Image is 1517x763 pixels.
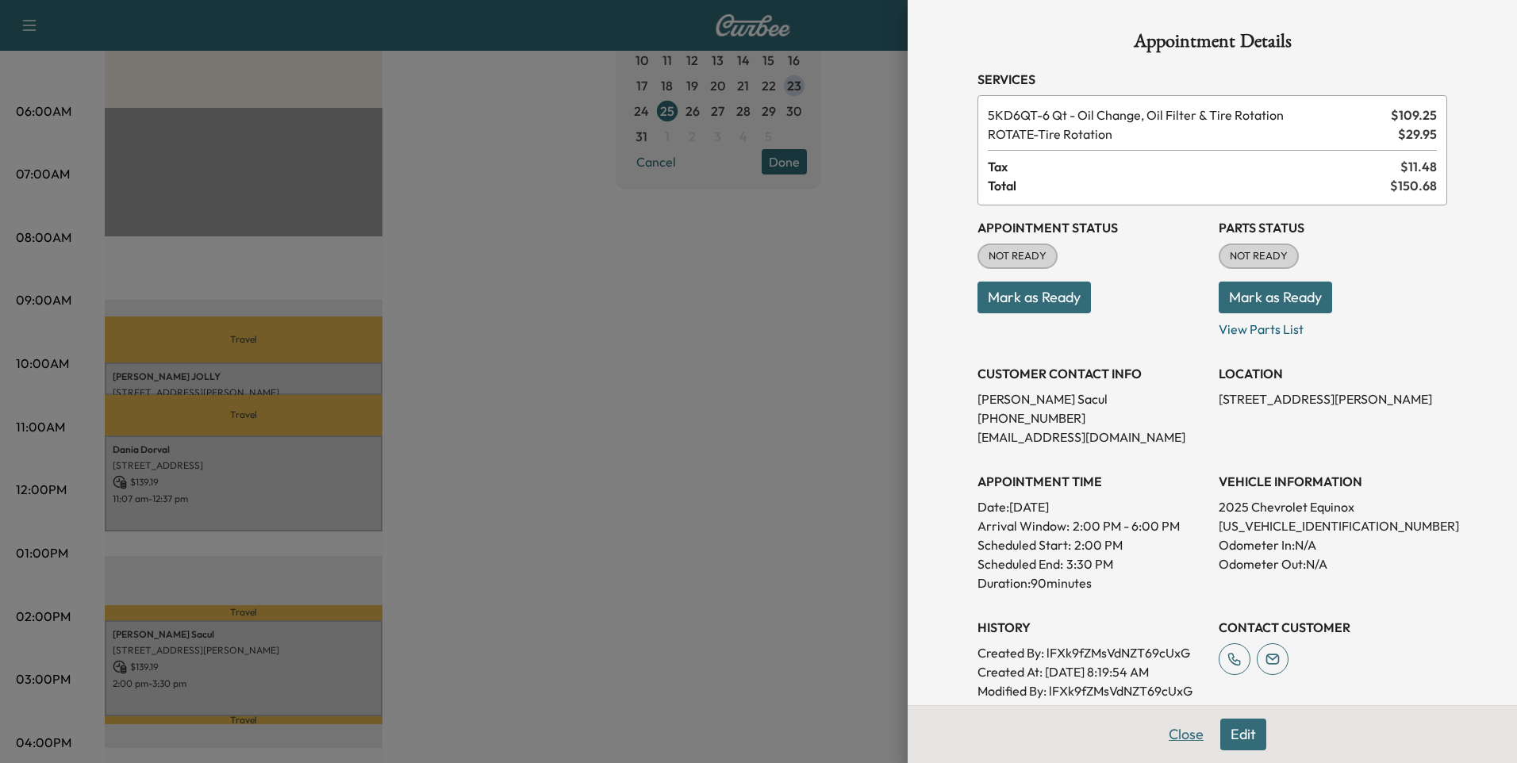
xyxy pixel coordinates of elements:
[1158,719,1214,750] button: Close
[1219,535,1447,554] p: Odometer In: N/A
[1219,472,1447,491] h3: VEHICLE INFORMATION
[1219,364,1447,383] h3: LOCATION
[1391,105,1437,125] span: $ 109.25
[1219,389,1447,408] p: [STREET_ADDRESS][PERSON_NAME]
[1390,176,1437,195] span: $ 150.68
[1220,248,1297,264] span: NOT READY
[988,157,1400,176] span: Tax
[977,218,1206,237] h3: Appointment Status
[1219,516,1447,535] p: [US_VEHICLE_IDENTIFICATION_NUMBER]
[977,389,1206,408] p: [PERSON_NAME] Sacul
[977,282,1091,313] button: Mark as Ready
[977,428,1206,447] p: [EMAIL_ADDRESS][DOMAIN_NAME]
[977,408,1206,428] p: [PHONE_NUMBER]
[977,662,1206,681] p: Created At : [DATE] 8:19:54 AM
[977,700,1206,719] p: Modified At : [DATE] 10:13:42 AM
[977,618,1206,637] h3: History
[1074,535,1123,554] p: 2:00 PM
[977,681,1206,700] p: Modified By : lFXk9fZMsVdNZT69cUxG
[977,364,1206,383] h3: CUSTOMER CONTACT INFO
[988,176,1390,195] span: Total
[977,535,1071,554] p: Scheduled Start:
[977,472,1206,491] h3: APPOINTMENT TIME
[1398,125,1437,144] span: $ 29.95
[977,497,1206,516] p: Date: [DATE]
[1219,497,1447,516] p: 2025 Chevrolet Equinox
[977,70,1447,89] h3: Services
[977,573,1206,592] p: Duration: 90 minutes
[977,643,1206,662] p: Created By : lFXk9fZMsVdNZT69cUxG
[1219,218,1447,237] h3: Parts Status
[977,554,1063,573] p: Scheduled End:
[988,125,1392,144] span: Tire Rotation
[1219,618,1447,637] h3: CONTACT CUSTOMER
[979,248,1056,264] span: NOT READY
[1219,554,1447,573] p: Odometer Out: N/A
[1073,516,1180,535] span: 2:00 PM - 6:00 PM
[1400,157,1437,176] span: $ 11.48
[977,32,1447,57] h1: Appointment Details
[988,105,1385,125] span: 6 Qt - Oil Change, Oil Filter & Tire Rotation
[1220,719,1266,750] button: Edit
[977,516,1206,535] p: Arrival Window:
[1066,554,1113,573] p: 3:30 PM
[1219,313,1447,339] p: View Parts List
[1219,282,1332,313] button: Mark as Ready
